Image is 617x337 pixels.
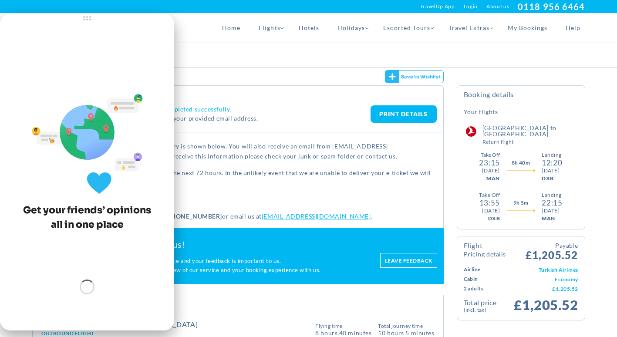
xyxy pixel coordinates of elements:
[479,199,500,207] div: 13:55
[378,329,434,336] span: 10 hours 5 Minutes
[479,191,500,199] div: Take Off
[315,329,371,336] span: 8 Hours 40 Minutes
[374,13,439,43] a: Escorted Tours
[315,324,371,329] span: Flying Time
[464,90,578,105] h4: Booking Details
[502,265,578,274] td: Turkish Airlines
[213,13,249,43] a: Home
[464,274,502,284] td: Cabin
[482,139,578,145] small: Return Flight
[502,274,578,284] td: Economy
[464,306,514,313] small: (Incl. Tax)
[464,242,506,257] h4: Flight
[542,207,562,215] div: [DATE]
[479,159,499,167] div: 23:15
[249,13,289,43] a: Flights
[290,13,328,43] a: Hotels
[39,302,437,311] h2: Flight Details
[464,265,502,274] td: Airline
[513,199,529,207] span: 9h 5m
[482,167,500,175] div: [DATE]
[542,151,562,159] div: Landing
[482,207,500,215] div: [DATE]
[328,13,374,43] a: Holidays
[518,1,585,12] a: 0118 956 6464
[526,241,578,250] small: Payable
[512,159,530,167] span: 8h 40m
[464,298,514,313] td: Total Price
[39,90,437,99] h2: Booking Confirmation
[464,251,506,257] small: Pricing Details
[556,13,585,43] a: Help
[542,215,562,222] div: MAN
[39,211,437,221] p: For any further assistance please call us on or email us at .
[464,284,502,293] td: 2 Adults
[542,159,562,167] div: 12:20
[41,330,94,337] span: Outbound Flight
[39,168,437,188] p: You should expect to receive your e-ticket in the next 72 hours. In the unlikely event that we ar...
[542,191,562,199] div: Landing
[385,70,444,83] gamitee-button: Get your friends' opinions
[439,13,499,43] a: Travel Extras
[499,13,557,43] a: My Bookings
[542,175,562,182] div: DXB
[39,239,371,250] h2: Please share your experience with us!
[371,105,437,123] a: PRINT DETAILS
[61,105,371,113] h4: Thank You. Your booking has been completed successfully.
[542,167,562,175] div: [DATE]
[378,324,434,329] span: Total Journey Time
[502,284,578,293] td: £1,205.52
[39,256,371,275] p: We are continuously working to improve our service and your feedback is important to us. We will ...
[380,253,437,268] a: Leave feedback
[481,151,500,159] div: Take Off
[165,212,222,220] strong: [PHONE_NUMBER]
[39,141,437,162] p: Your booking has been created and the itinerary is shown below. You will also receive an email fr...
[462,125,480,138] img: Turkish Airlines
[542,199,562,207] div: 22:15
[464,108,498,116] h5: Your Flights
[526,241,578,260] span: £1,205.52
[488,215,500,222] div: DXB
[514,297,578,313] span: £1,205.52
[482,125,578,145] h5: [GEOGRAPHIC_DATA] to [GEOGRAPHIC_DATA]
[61,113,371,123] p: A confirmation email has been sent to your provided email address.
[262,212,371,220] a: [EMAIL_ADDRESS][DOMAIN_NAME]
[486,175,499,182] div: MAN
